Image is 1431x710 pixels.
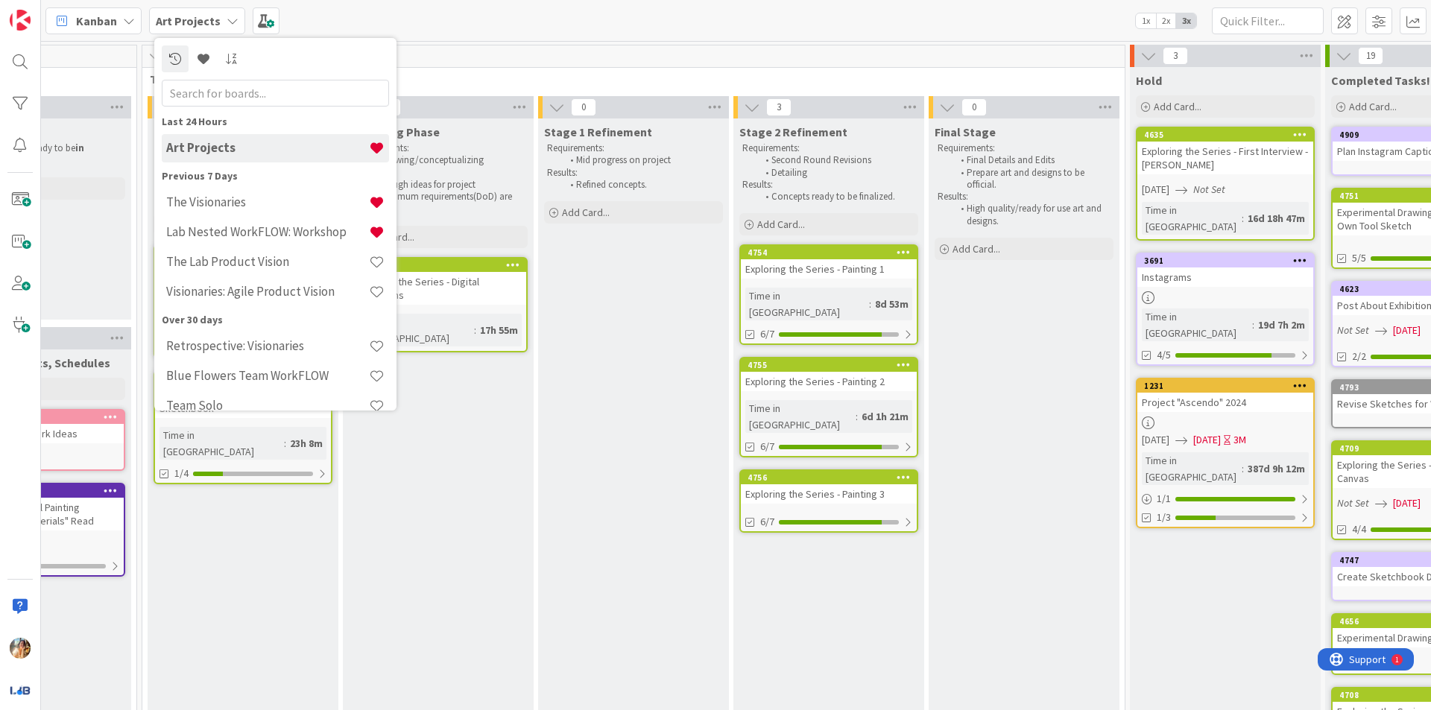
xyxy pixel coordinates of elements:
span: 0 [571,98,596,116]
div: 1 [78,6,81,18]
b: Art Projects [156,13,221,28]
div: Exploring the Series - Digital Distortions [350,272,526,305]
span: 2/2 [1352,349,1366,364]
div: 387d 9h 12m [1244,460,1309,477]
div: 3691 [1144,256,1313,266]
div: Time in [GEOGRAPHIC_DATA] [1142,202,1242,235]
i: Not Set [1337,496,1369,510]
div: 4754 [741,246,917,259]
div: 3691 [1137,254,1313,267]
li: Minimum requirements(DoD) are met [367,191,525,215]
div: 23h 8m [286,435,326,451]
div: 3691Instagrams [1137,254,1313,287]
span: 3x [1176,13,1196,28]
div: 16d 18h 47m [1244,210,1309,226]
span: 6/7 [760,514,774,530]
div: 4755Exploring the Series - Painting 2 [741,358,917,391]
h4: Blue Flowers Team WorkFLOW [166,368,369,383]
div: Project "Ascendo" 2024 [1137,393,1313,412]
span: : [474,322,476,338]
h4: Team Solo [166,398,369,413]
span: Task Stages [150,72,1106,86]
li: High quality/ready for use art and designs. [953,203,1111,227]
li: Second Round Revisions [757,154,916,166]
p: Requirements: [547,142,720,154]
li: Refined concepts. [562,179,721,191]
div: Exploring the Series - First Interview - [PERSON_NAME] [1137,142,1313,174]
div: Time in [GEOGRAPHIC_DATA] [159,427,284,460]
div: 17h 55m [476,322,522,338]
span: 0 [961,98,987,116]
span: [DATE] [1193,432,1221,448]
div: 3M [1233,432,1246,448]
div: 1231Project "Ascendo" 2024 [1137,379,1313,412]
div: 1231 [1144,381,1313,391]
div: 4811Exploring the Series - Digital Distortions [350,259,526,305]
div: 8d 53m [871,296,912,312]
span: Add Card... [1349,100,1397,113]
span: : [284,435,286,451]
span: [DATE] [1393,323,1421,338]
p: Requirements: [352,142,525,154]
span: [DATE] [1393,495,1421,511]
p: Results: [547,167,720,179]
img: avatar [10,679,31,700]
span: : [1252,317,1254,333]
span: 3 [1163,47,1188,65]
h4: Art Projects [166,140,369,155]
i: Not Set [1193,183,1225,196]
div: 4755 [748,360,917,370]
div: 6d 1h 21m [858,408,912,425]
span: Add Card... [1154,100,1201,113]
span: Stage 1 Refinement [544,124,652,139]
div: Exploring the Series - Painting 1 [741,259,917,279]
div: 4756Exploring the Series - Painting 3 [741,471,917,504]
span: 1/3 [1157,510,1171,525]
div: 4756 [741,471,917,484]
p: Results: [742,179,915,191]
p: Results: [938,191,1111,203]
div: Time in [GEOGRAPHIC_DATA] [745,288,869,320]
i: Not Set [1337,323,1369,337]
div: Previous 7 Days [162,168,389,184]
span: Kanban [76,12,117,30]
span: : [869,296,871,312]
span: 5/5 [1352,250,1366,266]
span: 3 [766,98,792,116]
span: 1 / 1 [1157,491,1171,507]
li: Detailing [757,167,916,179]
div: Time in [GEOGRAPHIC_DATA] [1142,452,1242,485]
p: Results: [352,167,525,179]
span: Completed Tasks! [1331,73,1430,88]
li: Drawing/conceptualizing [367,154,525,166]
span: Hold [1136,73,1162,88]
input: Quick Filter... [1212,7,1324,34]
span: Add Card... [757,218,805,231]
span: Add Card... [562,206,610,219]
span: 6/7 [760,326,774,342]
span: 2x [1156,13,1176,28]
div: 4635Exploring the Series - First Interview - [PERSON_NAME] [1137,128,1313,174]
div: Exploring the Series - Painting 3 [741,484,917,504]
div: 4635 [1144,130,1313,140]
div: 4811 [350,259,526,272]
div: Time in [GEOGRAPHIC_DATA] [355,314,474,346]
div: 4754 [748,247,917,258]
h4: Retrospective: Visionaries [166,338,369,353]
p: Requirements: [742,142,915,154]
div: 4756 [748,472,917,483]
img: JF [10,638,31,659]
div: 4635 [1137,128,1313,142]
div: 4811 [357,260,526,270]
h4: Lab Nested WorkFLOW: Workshop [166,224,369,239]
span: 6/7 [760,439,774,454]
li: Prepare art and designs to be official. [953,167,1111,191]
div: 1/1 [1137,489,1313,508]
span: 19 [1358,47,1383,65]
input: Search for boards... [162,80,389,107]
span: Add Card... [953,242,1000,256]
span: 4/4 [1352,522,1366,537]
div: Time in [GEOGRAPHIC_DATA] [1142,308,1252,341]
img: Visit kanbanzone.com [10,10,31,31]
span: Support [31,2,68,20]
